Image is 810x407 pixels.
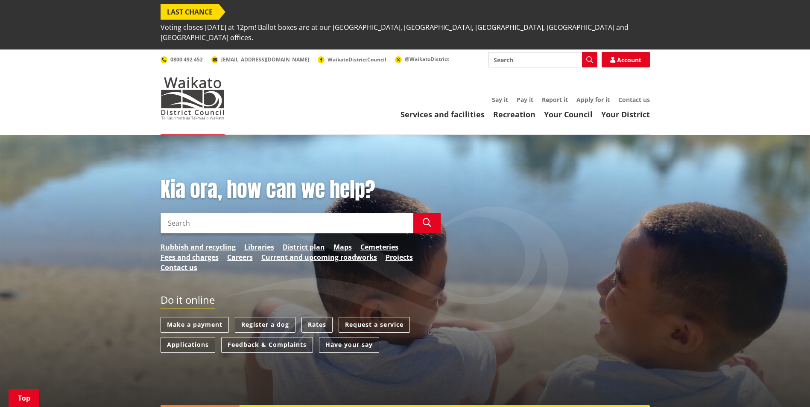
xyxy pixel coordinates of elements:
[161,252,219,262] a: Fees and charges
[161,317,229,333] a: Make a payment
[161,337,215,353] a: Applications
[170,56,203,63] span: 0800 492 452
[211,56,309,63] a: [EMAIL_ADDRESS][DOMAIN_NAME]
[542,96,568,104] a: Report it
[244,242,274,252] a: Libraries
[161,242,236,252] a: Rubbish and recycling
[401,109,485,119] a: Services and facilities
[318,56,386,63] a: WaikatoDistrictCouncil
[161,177,441,202] h1: Kia ora, how can we help?
[221,337,313,353] a: Feedback & Complaints
[576,96,610,104] a: Apply for it
[161,20,650,45] span: Voting closes [DATE] at 12pm! Ballot boxes are at our [GEOGRAPHIC_DATA], [GEOGRAPHIC_DATA], [GEOG...
[405,55,449,63] span: @WaikatoDistrict
[161,213,413,233] input: Search input
[161,56,203,63] a: 0800 492 452
[301,317,333,333] a: Rates
[161,294,215,309] h2: Do it online
[602,52,650,67] a: Account
[261,252,377,262] a: Current and upcoming roadworks
[9,389,39,407] a: Top
[601,109,650,119] a: Your District
[161,77,225,119] img: Waikato District Council - Te Kaunihera aa Takiwaa o Waikato
[161,4,219,20] span: LAST CHANCE
[618,96,650,104] a: Contact us
[360,242,398,252] a: Cemeteries
[221,56,309,63] span: [EMAIL_ADDRESS][DOMAIN_NAME]
[283,242,325,252] a: District plan
[488,52,597,67] input: Search input
[395,55,449,63] a: @WaikatoDistrict
[386,252,413,262] a: Projects
[493,109,535,119] a: Recreation
[544,109,593,119] a: Your Council
[328,56,386,63] span: WaikatoDistrictCouncil
[517,96,533,104] a: Pay it
[235,317,295,333] a: Register a dog
[227,252,253,262] a: Careers
[492,96,508,104] a: Say it
[319,337,379,353] a: Have your say
[161,262,197,273] a: Contact us
[333,242,352,252] a: Maps
[339,317,410,333] a: Request a service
